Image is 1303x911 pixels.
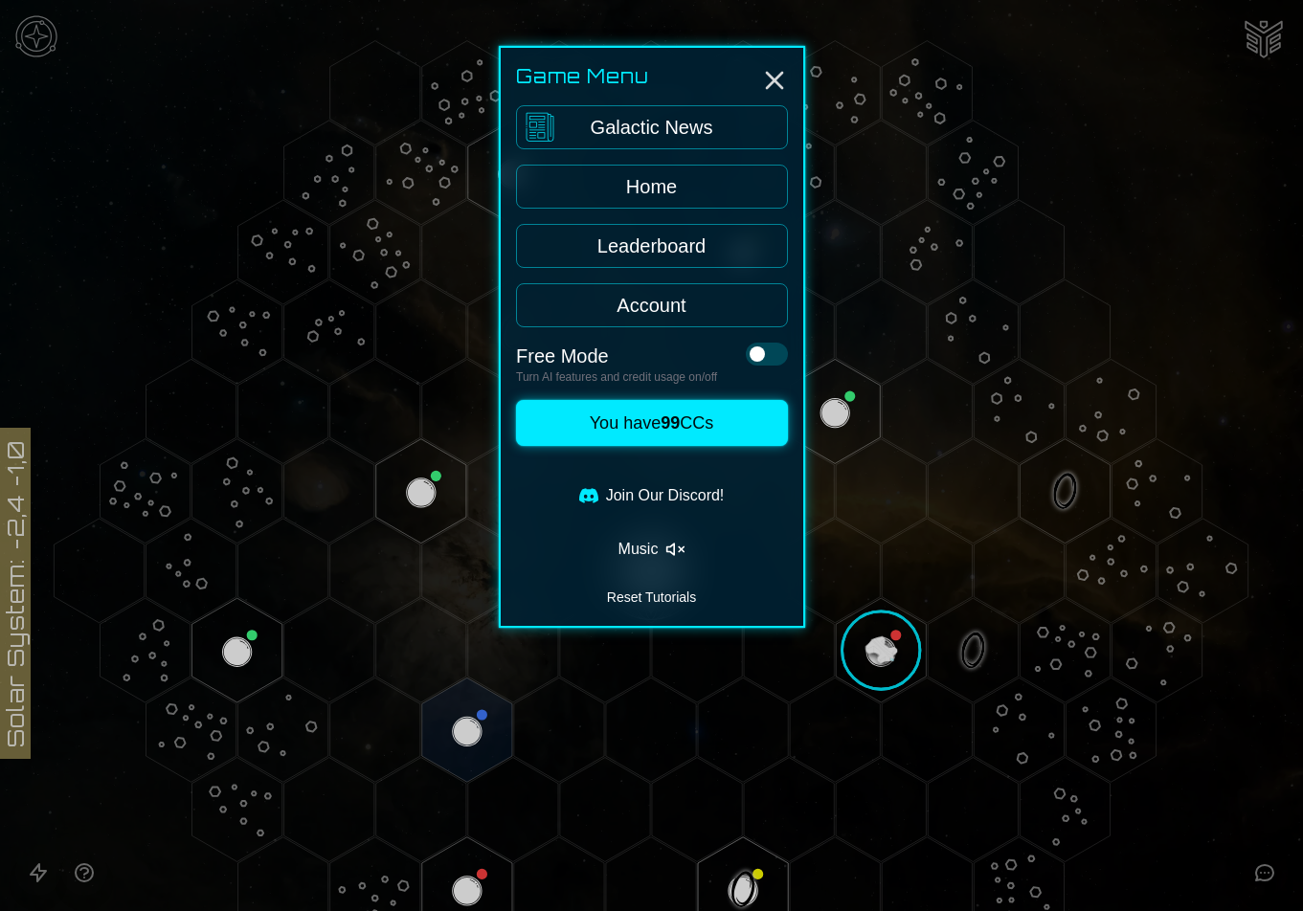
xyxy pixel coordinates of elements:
[661,413,680,433] span: 99
[516,584,788,611] button: Reset Tutorials
[516,369,717,385] p: Turn AI features and credit usage on/off
[516,224,788,268] a: Leaderboard
[516,63,788,90] h2: Game Menu
[516,165,788,209] a: Home
[516,530,788,568] button: Enable music
[516,477,788,515] a: Join Our Discord!
[516,400,788,446] button: You have99CCs
[516,105,788,149] a: Galactic News
[579,486,598,505] img: Discord
[759,65,790,96] button: Close
[516,343,717,369] p: Free Mode
[516,283,788,327] a: Account
[521,106,559,144] img: News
